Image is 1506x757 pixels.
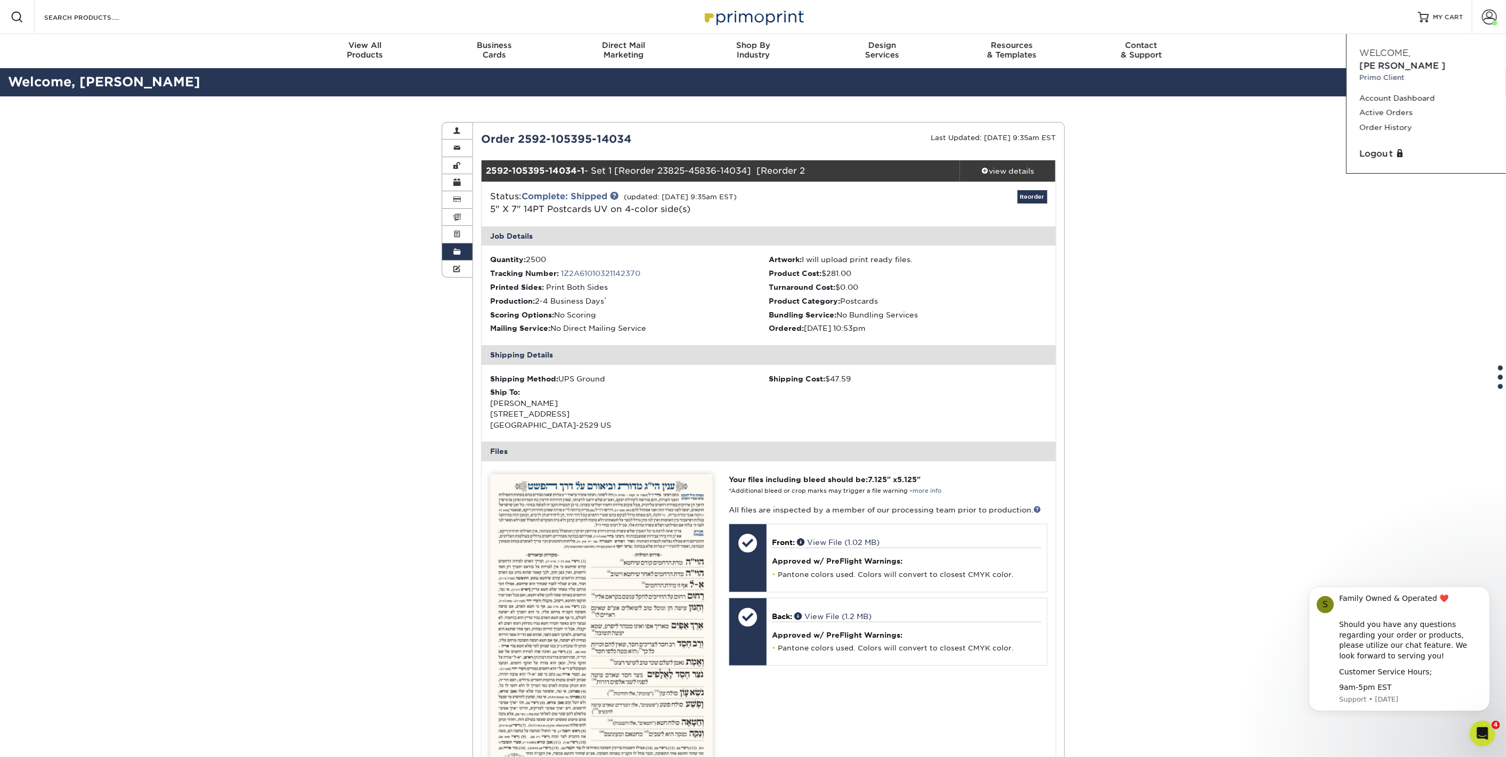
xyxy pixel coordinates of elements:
[522,191,607,201] a: Complete: Shipped
[769,268,1047,279] li: $281.00
[947,34,1077,68] a: Resources& Templates
[772,570,1041,579] li: Pantone colors used. Colors will convert to closest CMYK color.
[772,612,792,621] span: Back:
[769,296,1047,306] li: Postcards
[300,40,430,50] span: View All
[624,193,737,201] small: (updated: [DATE] 9:35am EST)
[1360,91,1493,105] a: Account Dashboard
[490,375,558,383] strong: Shipping Method:
[729,475,921,484] strong: Your files including bleed should be: " x "
[559,40,688,60] div: Marketing
[490,387,769,430] div: [PERSON_NAME] [STREET_ADDRESS] [GEOGRAPHIC_DATA]-2529 US
[473,131,769,147] div: Order 2592-105395-14034
[897,475,917,484] span: 5.125
[1360,120,1493,135] a: Order History
[559,40,688,50] span: Direct Mail
[700,5,807,28] img: Primoprint
[490,254,769,265] li: 2500
[490,283,544,291] strong: Printed Sides:
[960,166,1056,176] div: view details
[769,324,804,332] strong: Ordered:
[429,34,559,68] a: BusinessCards
[490,324,550,332] strong: Mailing Service:
[1017,190,1047,204] a: Reorder
[490,373,769,384] div: UPS Ground
[546,283,608,291] span: Print Both Sides
[769,373,1047,384] div: $47.59
[769,283,835,291] strong: Turnaround Cost:
[1470,721,1495,746] iframe: Intercom live chat
[1360,72,1493,83] small: Primo Client
[772,557,1041,565] h4: Approved w/ PreFlight Warnings:
[43,11,147,23] input: SEARCH PRODUCTS.....
[486,166,584,176] strong: 2592-105395-14034-1
[913,487,941,494] a: more info
[561,269,640,278] a: 1Z2A61010321142370
[947,40,1077,60] div: & Templates
[772,644,1041,653] li: Pantone colors used. Colors will convert to closest CMYK color.
[772,538,795,547] span: Front:
[1492,721,1500,729] span: 4
[559,34,688,68] a: Direct MailMarketing
[490,297,535,305] strong: Production:
[1077,40,1206,50] span: Contact
[482,160,960,182] div: - Set 1 [Reorder 23825-45836-14034] [Reorder 2
[1360,61,1446,71] span: [PERSON_NAME]
[490,204,690,214] span: 5" X 7" 14PT Postcards UV on 4-color side(s)
[490,388,520,396] strong: Ship To:
[490,269,559,278] strong: Tracking Number:
[729,504,1047,515] p: All files are inspected by a member of our processing team prior to production.
[729,487,941,494] small: *Additional bleed or crop marks may trigger a file warning –
[1077,34,1206,68] a: Contact& Support
[490,311,554,319] strong: Scoring Options:
[300,34,430,68] a: View AllProducts
[818,40,947,60] div: Services
[482,442,1056,461] div: Files
[482,226,1056,246] div: Job Details
[769,282,1047,292] li: $0.00
[769,323,1047,333] li: [DATE] 10:53pm
[1077,40,1206,60] div: & Support
[1293,577,1506,718] iframe: Intercom notifications message
[769,269,821,278] strong: Product Cost:
[482,345,1056,364] div: Shipping Details
[818,34,947,68] a: DesignServices
[1360,48,1411,58] span: Welcome,
[490,255,526,264] strong: Quantity:
[931,134,1056,142] small: Last Updated: [DATE] 9:35am EST
[490,323,769,333] li: No Direct Mailing Service
[868,475,887,484] span: 7.125
[1360,148,1493,160] a: Logout
[429,40,559,60] div: Cards
[688,40,818,60] div: Industry
[769,375,825,383] strong: Shipping Cost:
[490,310,769,320] li: No Scoring
[818,40,947,50] span: Design
[688,40,818,50] span: Shop By
[490,296,769,306] li: 2-4 Business Days
[300,40,430,60] div: Products
[1433,13,1463,22] span: MY CART
[482,190,864,216] div: Status:
[772,631,1041,639] h4: Approved w/ PreFlight Warnings:
[769,297,840,305] strong: Product Category:
[947,40,1077,50] span: Resources
[794,612,872,621] a: View File (1.2 MB)
[769,255,802,264] strong: Artwork:
[688,34,818,68] a: Shop ByIndustry
[769,254,1047,265] li: I will upload print ready files.
[769,310,1047,320] li: No Bundling Services
[960,160,1056,182] a: view details
[769,311,836,319] strong: Bundling Service:
[797,538,880,547] a: View File (1.02 MB)
[429,40,559,50] span: Business
[1360,105,1493,120] a: Active Orders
